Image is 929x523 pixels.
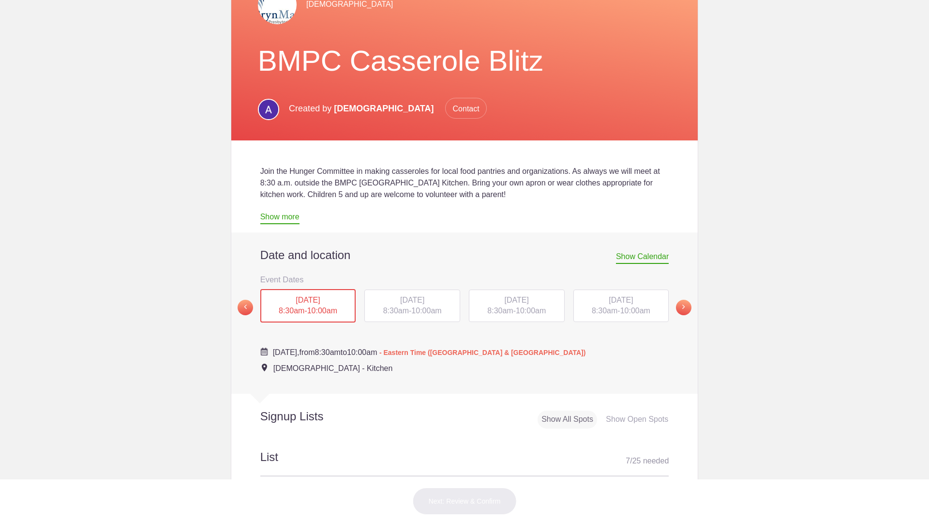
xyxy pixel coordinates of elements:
span: 10:00am [307,307,337,315]
span: [DEMOGRAPHIC_DATA] [334,104,434,113]
span: 8:30am [487,307,513,315]
button: [DATE] 8:30am-10:00am [260,289,357,323]
span: / [630,457,632,465]
span: [DATE], [273,348,300,356]
span: [DATE] [400,296,424,304]
span: 8:30am [592,307,617,315]
div: - [573,290,669,323]
span: 10:00am [620,307,650,315]
div: Join the Hunger Committee in making casseroles for local food pantries and organizations. As alwa... [260,166,669,200]
span: [DATE] [296,296,320,304]
span: Contact [445,98,487,119]
div: - [260,289,356,323]
button: [DATE] 8:30am-10:00am [364,289,461,323]
span: 8:30am [383,307,409,315]
span: [DATE] [609,296,633,304]
span: 10:00am [411,307,441,315]
h2: Date and location [260,248,669,262]
span: - Eastern Time ([GEOGRAPHIC_DATA] & [GEOGRAPHIC_DATA]) [379,349,586,356]
span: [DEMOGRAPHIC_DATA] - Kitchen [273,364,393,372]
div: Show All Spots [538,411,597,429]
span: 8:30am [279,307,304,315]
h2: List [260,449,669,477]
span: 8:30am [315,348,340,356]
h3: Event Dates [260,272,669,287]
h2: Signup Lists [231,409,387,424]
div: 7 25 needed [626,454,669,468]
span: Show Calendar [616,252,669,264]
h1: BMPC Casserole Blitz [258,44,672,78]
span: 10:00am [516,307,546,315]
a: Show more [260,213,300,224]
span: [DATE] [505,296,529,304]
div: - [364,290,460,323]
img: Aachttdkukrdlqmgznb2fi27sx73nm0xmqpxl6qhz1 eldkc s96 c?1690216858 [258,99,279,120]
span: 10:00am [347,348,377,356]
button: [DATE] 8:30am-10:00am [468,289,565,323]
button: [DATE] 8:30am-10:00am [573,289,670,323]
button: Next: Review & Confirm [413,488,517,515]
img: Event location [262,364,267,371]
p: Created by [289,98,487,119]
div: - [469,290,565,323]
span: from to [273,348,586,356]
img: Cal purple [260,348,268,355]
div: Show Open Spots [602,411,672,429]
